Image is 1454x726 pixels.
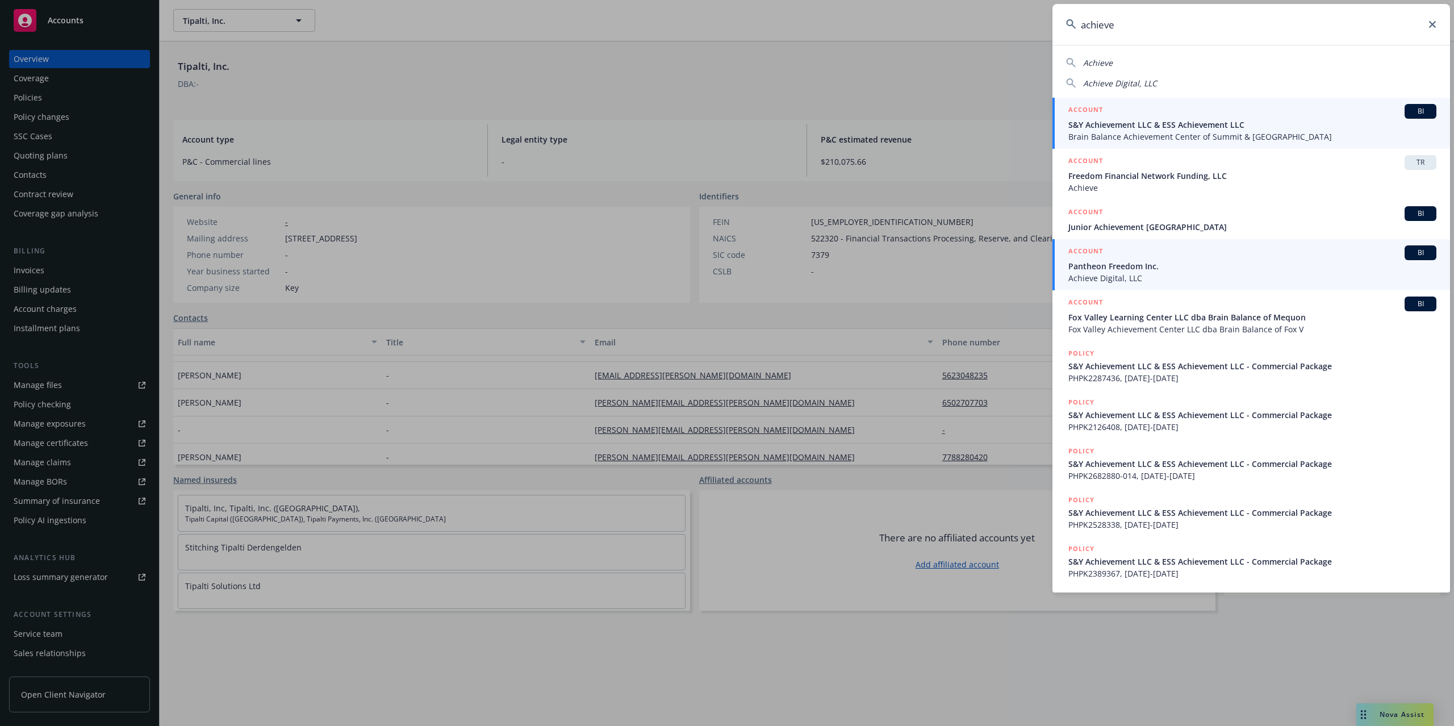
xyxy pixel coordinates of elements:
span: TR [1409,157,1432,168]
a: ACCOUNTBIFox Valley Learning Center LLC dba Brain Balance of MequonFox Valley Achievement Center ... [1052,290,1450,341]
span: Achieve [1068,182,1436,194]
h5: POLICY [1068,397,1094,408]
span: S&Y Achievement LLC & ESS Achievement LLC - Commercial Package [1068,409,1436,421]
a: POLICYS&Y Achievement LLC & ESS Achievement LLC - Commercial PackagePHPK2682880-014, [DATE]-[DATE] [1052,439,1450,488]
input: Search... [1052,4,1450,45]
span: S&Y Achievement LLC & ESS Achievement LLC - Commercial Package [1068,556,1436,568]
h5: ACCOUNT [1068,297,1103,310]
h5: POLICY [1068,348,1094,359]
span: PHPK2126408, [DATE]-[DATE] [1068,421,1436,433]
h5: POLICY [1068,543,1094,554]
span: PHPK2682880-014, [DATE]-[DATE] [1068,470,1436,482]
span: Fox Valley Learning Center LLC dba Brain Balance of Mequon [1068,311,1436,323]
a: POLICYS&Y Achievement LLC & ESS Achievement LLC - Commercial PackagePHPK2528338, [DATE]-[DATE] [1052,488,1450,537]
span: Freedom Financial Network Funding, LLC [1068,170,1436,182]
span: BI [1409,299,1432,309]
span: Brain Balance Achievement Center of Summit & [GEOGRAPHIC_DATA] [1068,131,1436,143]
span: PHPK2528338, [DATE]-[DATE] [1068,519,1436,531]
span: PHPK2389367, [DATE]-[DATE] [1068,568,1436,579]
a: POLICYS&Y Achievement LLC & ESS Achievement LLC - Commercial PackagePHPK2389367, [DATE]-[DATE] [1052,537,1450,586]
span: S&Y Achievement LLC & ESS Achievement LLC - Commercial Package [1068,360,1436,372]
span: Pantheon Freedom Inc. [1068,260,1436,272]
span: Achieve [1083,57,1113,68]
h5: POLICY [1068,494,1094,506]
a: ACCOUNTBIJunior Achievement [GEOGRAPHIC_DATA] [1052,200,1450,239]
span: Junior Achievement [GEOGRAPHIC_DATA] [1068,221,1436,233]
h5: POLICY [1068,445,1094,457]
span: BI [1409,106,1432,116]
h5: ACCOUNT [1068,104,1103,118]
span: BI [1409,208,1432,219]
h5: ACCOUNT [1068,206,1103,220]
h5: ACCOUNT [1068,245,1103,259]
span: Achieve Digital, LLC [1068,272,1436,284]
a: POLICYS&Y Achievement LLC & ESS Achievement LLC - Commercial PackagePHPK2126408, [DATE]-[DATE] [1052,390,1450,439]
a: ACCOUNTBIPantheon Freedom Inc.Achieve Digital, LLC [1052,239,1450,290]
span: PHPK2287436, [DATE]-[DATE] [1068,372,1436,384]
span: Fox Valley Achievement Center LLC dba Brain Balance of Fox V [1068,323,1436,335]
a: ACCOUNTTRFreedom Financial Network Funding, LLCAchieve [1052,149,1450,200]
a: ACCOUNTBIS&Y Achievement LLC & ESS Achievement LLCBrain Balance Achievement Center of Summit & [G... [1052,98,1450,149]
span: BI [1409,248,1432,258]
span: Achieve Digital, LLC [1083,78,1157,89]
span: S&Y Achievement LLC & ESS Achievement LLC [1068,119,1436,131]
span: S&Y Achievement LLC & ESS Achievement LLC - Commercial Package [1068,507,1436,519]
a: POLICYS&Y Achievement LLC & ESS Achievement LLC - Commercial PackagePHPK2287436, [DATE]-[DATE] [1052,341,1450,390]
span: S&Y Achievement LLC & ESS Achievement LLC - Commercial Package [1068,458,1436,470]
h5: ACCOUNT [1068,155,1103,169]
